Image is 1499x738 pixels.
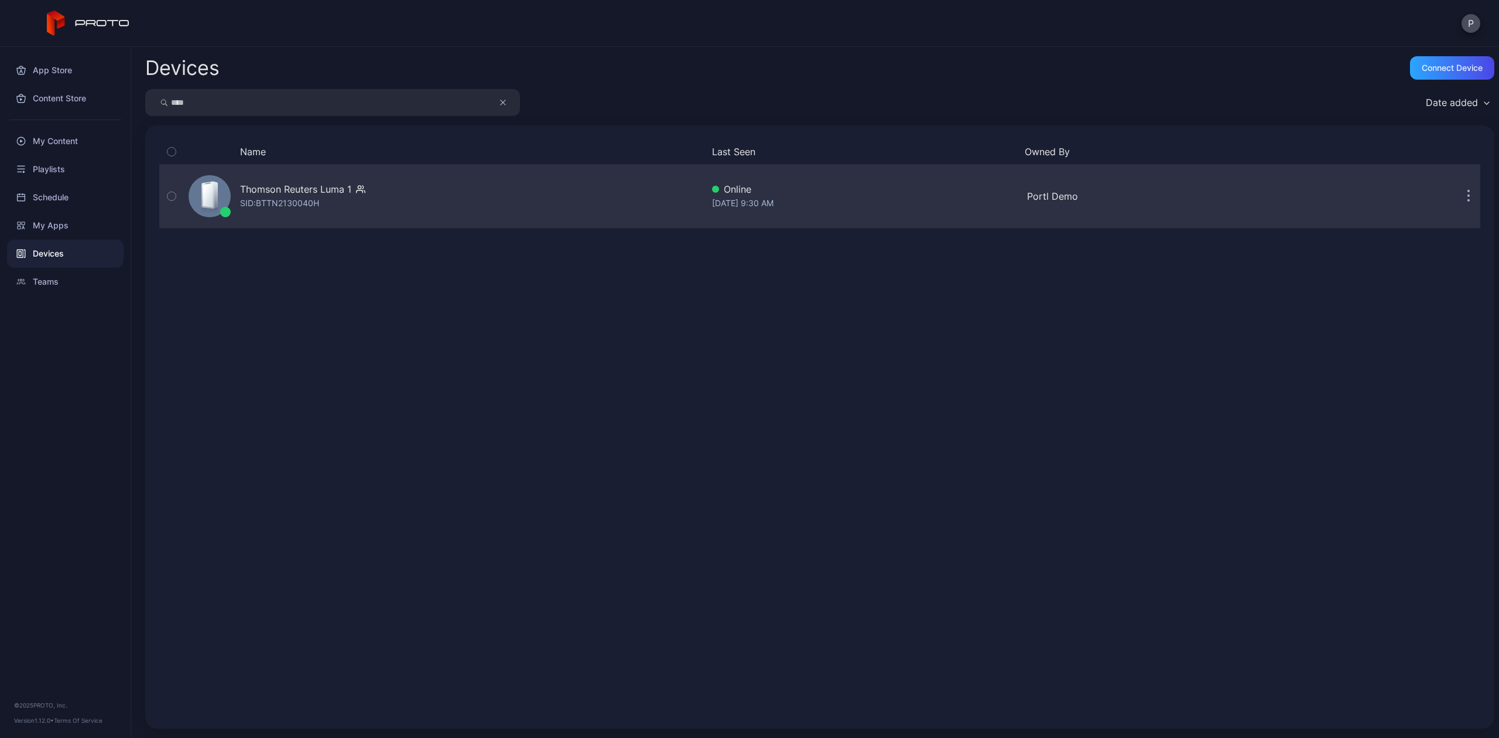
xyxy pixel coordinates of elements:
[1027,189,1333,203] div: Portl Demo
[7,84,124,112] a: Content Store
[1420,89,1494,116] button: Date added
[1457,145,1480,159] div: Options
[240,196,319,210] div: SID: BTTN2130040H
[1025,145,1328,159] button: Owned By
[54,717,102,724] a: Terms Of Service
[1426,97,1478,108] div: Date added
[712,182,1018,196] div: Online
[712,196,1018,210] div: [DATE] 9:30 AM
[240,145,266,159] button: Name
[7,127,124,155] a: My Content
[7,183,124,211] a: Schedule
[7,155,124,183] a: Playlists
[7,56,124,84] a: App Store
[145,57,220,78] h2: Devices
[1337,145,1443,159] div: Update Device
[712,145,1015,159] button: Last Seen
[1462,14,1480,33] button: P
[7,211,124,240] a: My Apps
[14,717,54,724] span: Version 1.12.0 •
[7,240,124,268] a: Devices
[14,701,117,710] div: © 2025 PROTO, Inc.
[1410,56,1494,80] button: Connect device
[240,182,351,196] div: Thomson Reuters Luma 1
[7,268,124,296] a: Teams
[1422,63,1483,73] div: Connect device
